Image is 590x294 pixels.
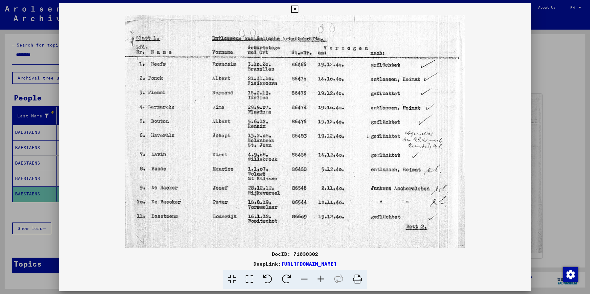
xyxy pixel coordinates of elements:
[563,267,578,282] img: Change consent
[59,15,531,248] img: 001.jpg
[59,250,531,258] div: DocID: 71030302
[281,261,337,267] a: [URL][DOMAIN_NAME]
[59,260,531,267] div: DeepLink:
